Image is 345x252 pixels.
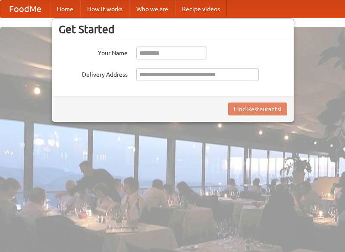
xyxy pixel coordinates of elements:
a: Who we are [129,0,175,18]
button: Find Restaurants! [228,103,287,115]
a: FoodMe [0,0,50,18]
a: Home [50,0,80,18]
a: Recipe videos [175,0,227,18]
label: Your Name [59,47,128,57]
h3: Get Started [59,23,287,36]
a: How it works [80,0,129,18]
label: Delivery Address [59,68,128,79]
